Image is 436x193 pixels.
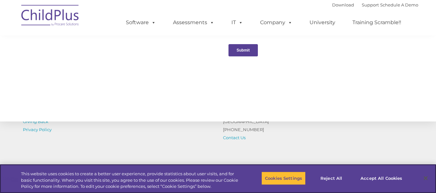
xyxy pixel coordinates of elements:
[119,16,162,29] a: Software
[419,171,433,185] button: Close
[223,135,246,140] a: Contact Us
[332,2,354,7] a: Download
[332,2,418,7] font: |
[357,171,406,185] button: Accept All Cookies
[261,171,306,185] button: Cookies Settings
[90,43,109,47] span: Last name
[21,171,240,190] div: This website uses cookies to create a better user experience, provide statistics about user visit...
[311,171,351,185] button: Reject All
[223,101,313,142] p: [STREET_ADDRESS] Suite 1000 [GEOGRAPHIC_DATA] [PHONE_NUMBER]
[254,16,299,29] a: Company
[303,16,342,29] a: University
[23,127,52,132] a: Privacy Policy
[380,2,418,7] a: Schedule A Demo
[346,16,408,29] a: Training Scramble!!
[18,0,83,33] img: ChildPlus by Procare Solutions
[225,16,249,29] a: IT
[167,16,221,29] a: Assessments
[90,69,117,74] span: Phone number
[23,119,48,124] a: Giving Back
[362,2,379,7] a: Support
